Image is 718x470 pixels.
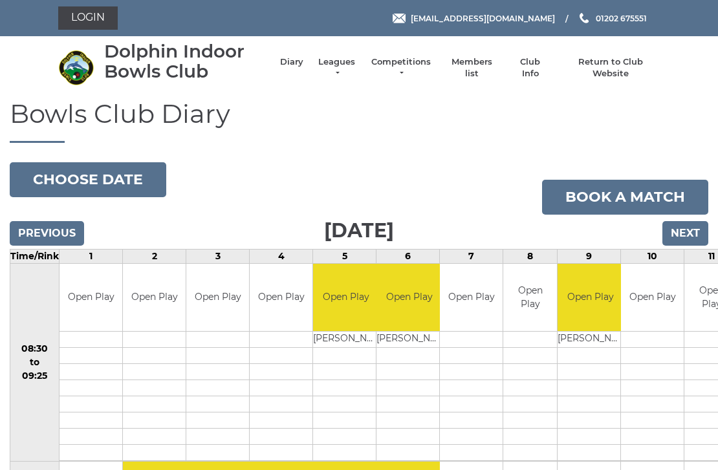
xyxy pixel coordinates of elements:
[562,56,660,80] a: Return to Club Website
[558,249,621,263] td: 9
[313,249,376,263] td: 5
[662,221,708,246] input: Next
[10,263,60,462] td: 08:30 to 09:25
[503,264,557,332] td: Open Play
[58,6,118,30] a: Login
[10,100,708,143] h1: Bowls Club Diary
[376,332,442,348] td: [PERSON_NAME]
[104,41,267,81] div: Dolphin Indoor Bowls Club
[512,56,549,80] a: Club Info
[250,264,312,332] td: Open Play
[10,249,60,263] td: Time/Rink
[393,14,406,23] img: Email
[10,162,166,197] button: Choose date
[376,264,442,332] td: Open Play
[558,264,623,332] td: Open Play
[444,56,498,80] a: Members list
[186,249,250,263] td: 3
[596,13,647,23] span: 01202 675551
[621,264,684,332] td: Open Play
[542,180,708,215] a: Book a match
[58,50,94,85] img: Dolphin Indoor Bowls Club
[503,249,558,263] td: 8
[186,264,249,332] td: Open Play
[123,264,186,332] td: Open Play
[60,264,122,332] td: Open Play
[393,12,555,25] a: Email [EMAIL_ADDRESS][DOMAIN_NAME]
[316,56,357,80] a: Leagues
[558,332,623,348] td: [PERSON_NAME]
[578,12,647,25] a: Phone us 01202 675551
[280,56,303,68] a: Diary
[250,249,313,263] td: 4
[123,249,186,263] td: 2
[621,249,684,263] td: 10
[10,221,84,246] input: Previous
[313,264,378,332] td: Open Play
[60,249,123,263] td: 1
[440,264,503,332] td: Open Play
[440,249,503,263] td: 7
[313,332,378,348] td: [PERSON_NAME]
[411,13,555,23] span: [EMAIL_ADDRESS][DOMAIN_NAME]
[580,13,589,23] img: Phone us
[370,56,432,80] a: Competitions
[376,249,440,263] td: 6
